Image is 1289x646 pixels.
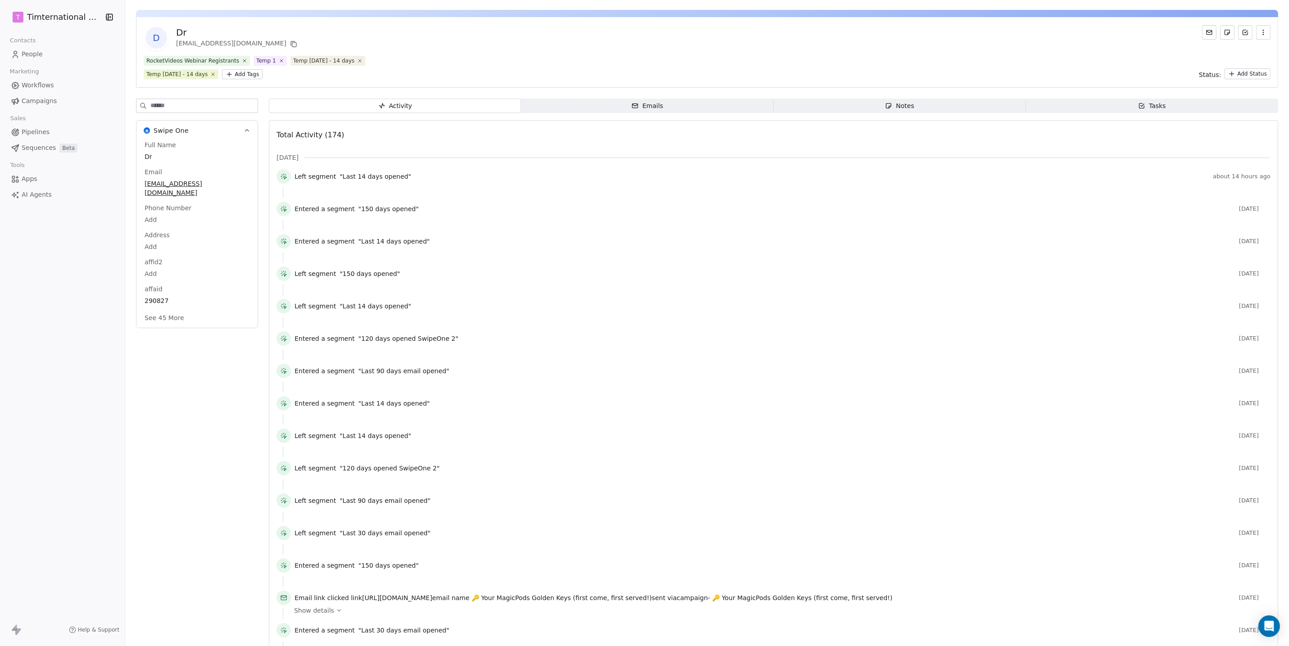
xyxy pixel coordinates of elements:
span: Timternational B.V. [27,11,102,23]
span: Entered a segment [295,237,355,246]
span: [DATE] [1239,205,1271,212]
span: Sales [6,112,30,125]
span: Entered a segment [295,561,355,570]
button: Add Tags [222,69,263,79]
div: Dr [176,26,299,39]
span: [DATE] [1239,367,1271,375]
span: "Last 90 days email opened" [340,496,431,505]
span: Address [143,230,172,239]
span: Full Name [143,140,178,149]
a: AI Agents [7,187,118,202]
span: Phone Number [143,203,193,212]
span: [URL][DOMAIN_NAME] [362,594,432,601]
span: "150 days opened" [359,561,419,570]
span: "120 days opened SwipeOne 2" [359,334,458,343]
span: Left segment [295,269,336,278]
span: Marketing [6,65,43,78]
span: Total Activity (174) [277,131,344,139]
span: People [22,50,43,59]
span: Entered a segment [295,399,355,408]
span: [DATE] [1239,303,1271,310]
span: [DATE] [1239,238,1271,245]
span: Tools [6,158,28,172]
span: Pipelines [22,127,50,137]
div: Open Intercom Messenger [1258,615,1280,637]
span: Help & Support [78,626,119,633]
a: SequencesBeta [7,140,118,155]
span: Left segment [295,464,336,473]
span: [DATE] [1239,465,1271,472]
span: "Last 14 days opened" [359,399,430,408]
span: [DATE] [277,153,299,162]
div: Tasks [1138,101,1166,111]
button: TTimternational B.V. [11,9,99,25]
span: [DATE] [1239,335,1271,342]
span: affaid [143,285,164,294]
span: [EMAIL_ADDRESS][DOMAIN_NAME] [145,179,250,197]
div: Swipe OneSwipe One [136,140,258,328]
span: Entered a segment [295,626,355,635]
div: Notes [885,101,914,111]
span: Entered a segment [295,366,355,375]
span: Contacts [6,34,40,47]
button: Add Status [1225,68,1271,79]
span: AI Agents [22,190,52,199]
div: [EMAIL_ADDRESS][DOMAIN_NAME] [176,39,299,50]
div: Emails [631,101,663,111]
span: Entered a segment [295,204,355,213]
span: 🔑 Your MagicPods Golden Keys (first come, first served!) [712,594,892,601]
a: Workflows [7,78,118,93]
span: Status: [1199,70,1221,79]
span: about 14 hours ago [1213,173,1271,180]
span: "Last 14 days opened" [340,302,411,311]
span: Show details [294,606,334,615]
div: Temp [DATE] - 14 days [293,57,354,65]
span: Left segment [295,302,336,311]
img: Swipe One [144,127,150,134]
span: [DATE] [1239,270,1271,277]
span: link email name sent via campaign - [295,593,893,602]
span: [DATE] [1239,562,1271,569]
span: Add [145,242,250,251]
span: [DATE] [1239,594,1271,601]
span: Left segment [295,172,336,181]
span: Email [143,167,164,176]
span: "150 days opened" [359,204,419,213]
span: "Last 30 days email opened" [340,529,431,538]
a: People [7,47,118,62]
span: Left segment [295,431,336,440]
span: Sequences [22,143,56,153]
a: Pipelines [7,125,118,140]
div: RocketVideos Webinar Registrants [146,57,239,65]
span: [DATE] [1239,529,1271,537]
span: Swipe One [154,126,189,135]
span: "120 days opened SwipeOne 2" [340,464,440,473]
a: Help & Support [69,626,119,633]
span: [DATE] [1239,627,1271,634]
div: Temp 1 [256,57,276,65]
a: Apps [7,172,118,186]
span: "Last 14 days opened" [340,431,411,440]
span: 290827 [145,296,250,305]
a: Show details [294,606,1264,615]
span: Entered a segment [295,334,355,343]
span: Workflows [22,81,54,90]
span: 🔑 Your MagicPods Golden Keys (first come, first served!) [472,594,652,601]
span: Email link clicked [295,594,349,601]
span: Add [145,269,250,278]
span: "Last 90 days email opened" [359,366,449,375]
span: Campaigns [22,96,57,106]
span: D [145,27,167,49]
span: "150 days opened" [340,269,400,278]
button: See 45 More [139,310,190,326]
span: Add [145,215,250,224]
span: T [16,13,20,22]
span: "Last 30 days email opened" [359,626,449,635]
span: Left segment [295,496,336,505]
span: [DATE] [1239,432,1271,439]
span: affid2 [143,257,164,267]
span: "Last 14 days opened" [359,237,430,246]
span: "Last 14 days opened" [340,172,411,181]
div: Temp [DATE] - 14 days [146,70,208,78]
span: [DATE] [1239,497,1271,504]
